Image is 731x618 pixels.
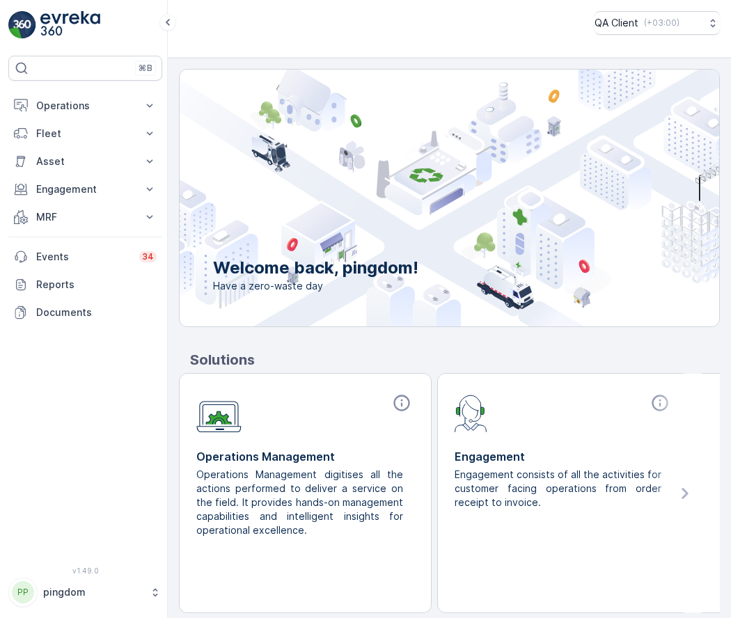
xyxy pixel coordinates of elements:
[36,250,131,264] p: Events
[455,468,661,509] p: Engagement consists of all the activities for customer facing operations from order receipt to in...
[8,578,162,607] button: PPpingdom
[213,257,418,279] p: Welcome back, pingdom!
[8,175,162,203] button: Engagement
[139,63,152,74] p: ⌘B
[36,278,157,292] p: Reports
[455,448,673,465] p: Engagement
[8,299,162,326] a: Documents
[196,393,242,433] img: module-icon
[8,203,162,231] button: MRF
[196,448,414,465] p: Operations Management
[8,11,36,39] img: logo
[595,11,720,35] button: QA Client(+03:00)
[36,127,134,141] p: Fleet
[213,279,418,293] span: Have a zero-waste day
[8,148,162,175] button: Asset
[36,154,134,168] p: Asset
[595,16,638,30] p: QA Client
[36,182,134,196] p: Engagement
[196,468,403,537] p: Operations Management digitises all the actions performed to deliver a service on the field. It p...
[12,581,34,603] div: PP
[142,251,154,262] p: 34
[117,70,719,326] img: city illustration
[8,271,162,299] a: Reports
[190,349,720,370] p: Solutions
[455,393,487,432] img: module-icon
[644,17,679,29] p: ( +03:00 )
[36,210,134,224] p: MRF
[8,243,162,271] a: Events34
[43,585,143,599] p: pingdom
[8,566,162,575] span: v 1.49.0
[36,99,134,113] p: Operations
[36,306,157,319] p: Documents
[40,11,100,39] img: logo_light-DOdMpM7g.png
[8,92,162,120] button: Operations
[8,120,162,148] button: Fleet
